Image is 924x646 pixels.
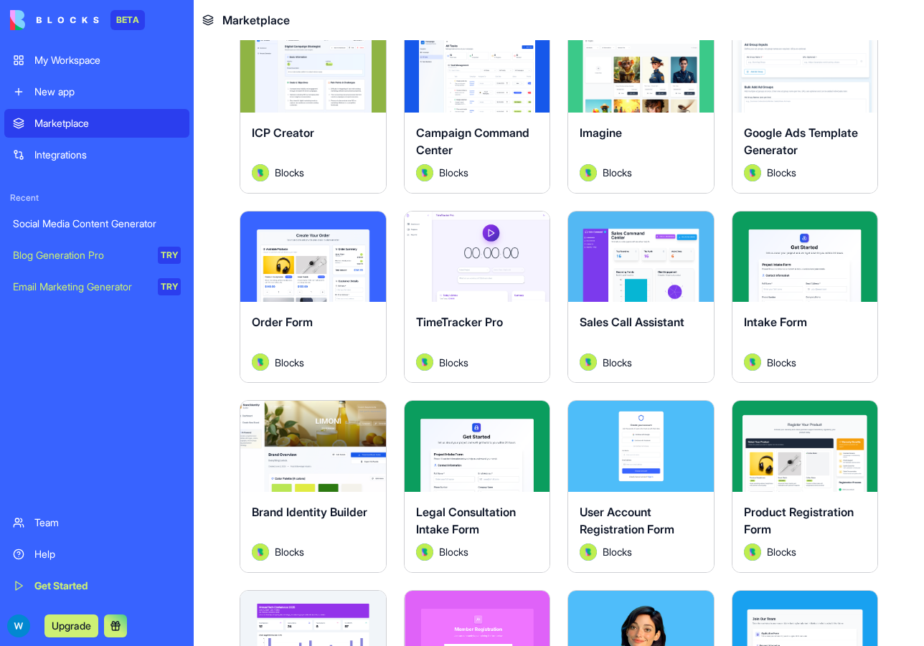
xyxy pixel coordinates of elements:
a: My Workspace [4,46,189,75]
a: Blog Generation ProTRY [4,241,189,270]
span: Marketplace [222,11,290,29]
img: Avatar [416,543,433,561]
span: ICP Creator [252,125,314,140]
div: BETA [110,10,145,30]
img: logo [10,10,99,30]
img: Avatar [744,543,761,561]
span: Product Registration Form [744,505,854,536]
a: Team [4,508,189,537]
span: Blocks [767,544,796,559]
a: ImagineAvatarBlocks [567,21,715,194]
span: Sales Call Assistant [580,315,684,329]
a: BETA [10,10,145,30]
div: Email Marketing Generator [13,280,148,294]
div: Marketplace [34,116,181,130]
a: Help [4,540,189,569]
span: TimeTracker Pro [416,315,503,329]
a: Intake FormAvatarBlocks [732,211,879,384]
span: Blocks [275,165,304,180]
span: Blocks [439,165,468,180]
img: Avatar [252,164,269,181]
a: Email Marketing GeneratorTRY [4,272,189,301]
div: Help [34,547,181,561]
span: Blocks [275,544,304,559]
span: Imagine [580,125,622,140]
div: Integrations [34,148,181,162]
div: Blog Generation Pro [13,248,148,262]
div: New app [34,85,181,99]
img: ACg8ocIIkSfod38uNjsVkb02PhLFohZX6VF01Jc9FSsTwpgFlvF3bA=s96-c [7,614,30,637]
a: Product Registration FormAvatarBlocks [732,400,879,573]
span: Brand Identity Builder [252,505,367,519]
div: Social Media Content Generator [13,217,181,231]
span: Blocks [767,355,796,370]
span: Recent [4,192,189,204]
div: TRY [158,278,181,295]
a: Get Started [4,571,189,600]
span: Intake Form [744,315,807,329]
img: Avatar [416,164,433,181]
a: Order FormAvatarBlocks [240,211,387,384]
span: Google Ads Template Generator [744,125,858,157]
img: Avatar [744,353,761,371]
span: Blocks [603,355,632,370]
span: User Account Registration Form [580,505,674,536]
a: Integrations [4,141,189,169]
a: Campaign Command CenterAvatarBlocks [404,21,551,194]
span: Order Form [252,315,313,329]
div: Team [34,516,181,530]
a: Legal Consultation Intake FormAvatarBlocks [404,400,551,573]
span: Blocks [603,165,632,180]
div: TRY [158,247,181,264]
img: Avatar [580,353,597,371]
a: User Account Registration FormAvatarBlocks [567,400,715,573]
a: New app [4,77,189,106]
div: My Workspace [34,53,181,67]
a: Social Media Content Generator [4,209,189,238]
img: Avatar [744,164,761,181]
span: Campaign Command Center [416,125,529,157]
img: Avatar [580,543,597,561]
a: Upgrade [44,618,98,632]
span: Blocks [439,544,468,559]
a: Google Ads Template GeneratorAvatarBlocks [732,21,879,194]
a: Sales Call AssistantAvatarBlocks [567,211,715,384]
span: Legal Consultation Intake Form [416,505,516,536]
img: Avatar [580,164,597,181]
a: TimeTracker ProAvatarBlocks [404,211,551,384]
span: Blocks [439,355,468,370]
span: Blocks [275,355,304,370]
img: Avatar [252,543,269,561]
div: Get Started [34,579,181,593]
a: ICP CreatorAvatarBlocks [240,21,387,194]
span: Blocks [603,544,632,559]
img: Avatar [416,353,433,371]
a: Brand Identity BuilderAvatarBlocks [240,400,387,573]
a: Marketplace [4,109,189,138]
span: Blocks [767,165,796,180]
img: Avatar [252,353,269,371]
button: Upgrade [44,614,98,637]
